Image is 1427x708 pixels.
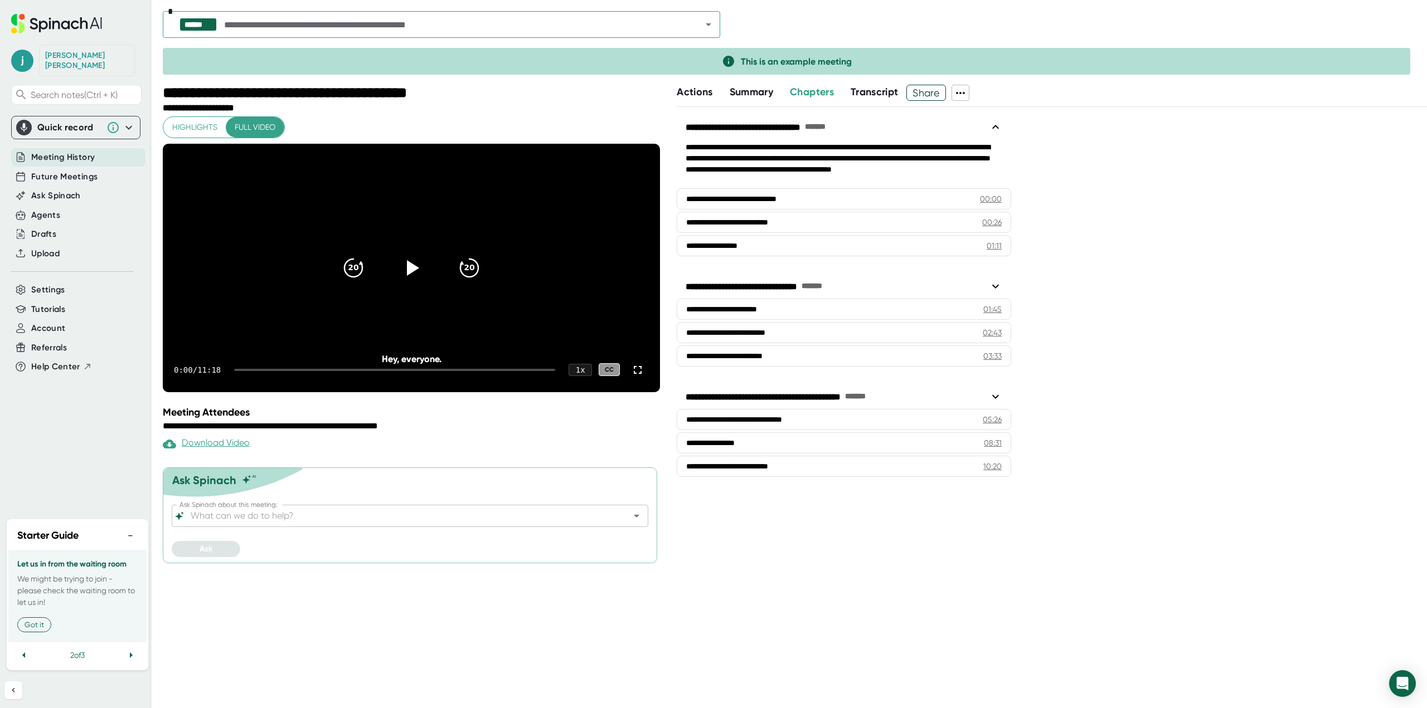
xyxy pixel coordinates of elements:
div: Quick record [37,122,101,133]
button: Highlights [163,117,226,138]
div: 1 x [569,364,592,376]
div: Quick record [16,116,135,139]
div: Hey, everyone. [212,354,610,364]
span: Full video [235,120,275,134]
button: Drafts [31,228,56,241]
div: Josiah Woltjer [45,51,129,70]
button: Share [906,85,946,101]
span: Help Center [31,360,80,373]
h3: Let us in from the waiting room [17,560,138,569]
span: j [11,50,33,72]
button: Future Meetings [31,170,98,183]
span: Transcript [851,86,899,98]
div: 0:00 / 11:18 [174,365,221,374]
button: Help Center [31,360,92,373]
div: 00:26 [982,217,1002,228]
button: Open [629,508,644,524]
button: Ask [172,541,240,557]
input: What can we do to help? [188,508,612,524]
span: Actions [677,86,712,98]
div: 01:11 [987,240,1002,251]
div: Meeting Attendees [163,406,663,418]
p: We might be trying to join - please check the waiting room to let us in! [17,573,138,608]
div: CC [599,363,620,376]
button: Chapters [790,85,834,100]
button: Referrals [31,341,67,354]
button: Account [31,322,65,335]
button: Transcript [851,85,899,100]
div: Open Intercom Messenger [1389,670,1416,697]
button: Collapse sidebar [4,681,22,699]
div: 00:00 [980,193,1002,204]
span: Highlights [172,120,217,134]
button: Open [701,17,716,32]
button: − [123,528,138,544]
div: 03:33 [983,350,1002,362]
span: 2 of 3 [70,651,85,660]
span: This is an example meeting [741,56,852,67]
span: Share [907,83,945,102]
div: 05:26 [983,414,1002,425]
button: Ask Spinach [31,189,81,202]
div: 10:20 [983,461,1002,472]
button: Got it [17,617,51,632]
span: Search notes (Ctrl + K) [31,90,138,100]
button: Settings [31,284,65,296]
div: 02:43 [983,327,1002,338]
div: 08:31 [984,437,1002,448]
button: Meeting History [31,151,95,164]
div: 01:45 [983,304,1002,315]
span: Summary [730,86,773,98]
button: Summary [730,85,773,100]
div: Ask Spinach [172,473,236,487]
span: Chapters [790,86,834,98]
h2: Starter Guide [17,528,79,543]
button: Actions [677,85,712,100]
div: Download Video [163,437,250,451]
button: Tutorials [31,303,65,316]
button: Full video [226,117,284,138]
span: Ask [200,544,212,554]
button: Agents [31,209,60,222]
button: Upload [31,247,60,260]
